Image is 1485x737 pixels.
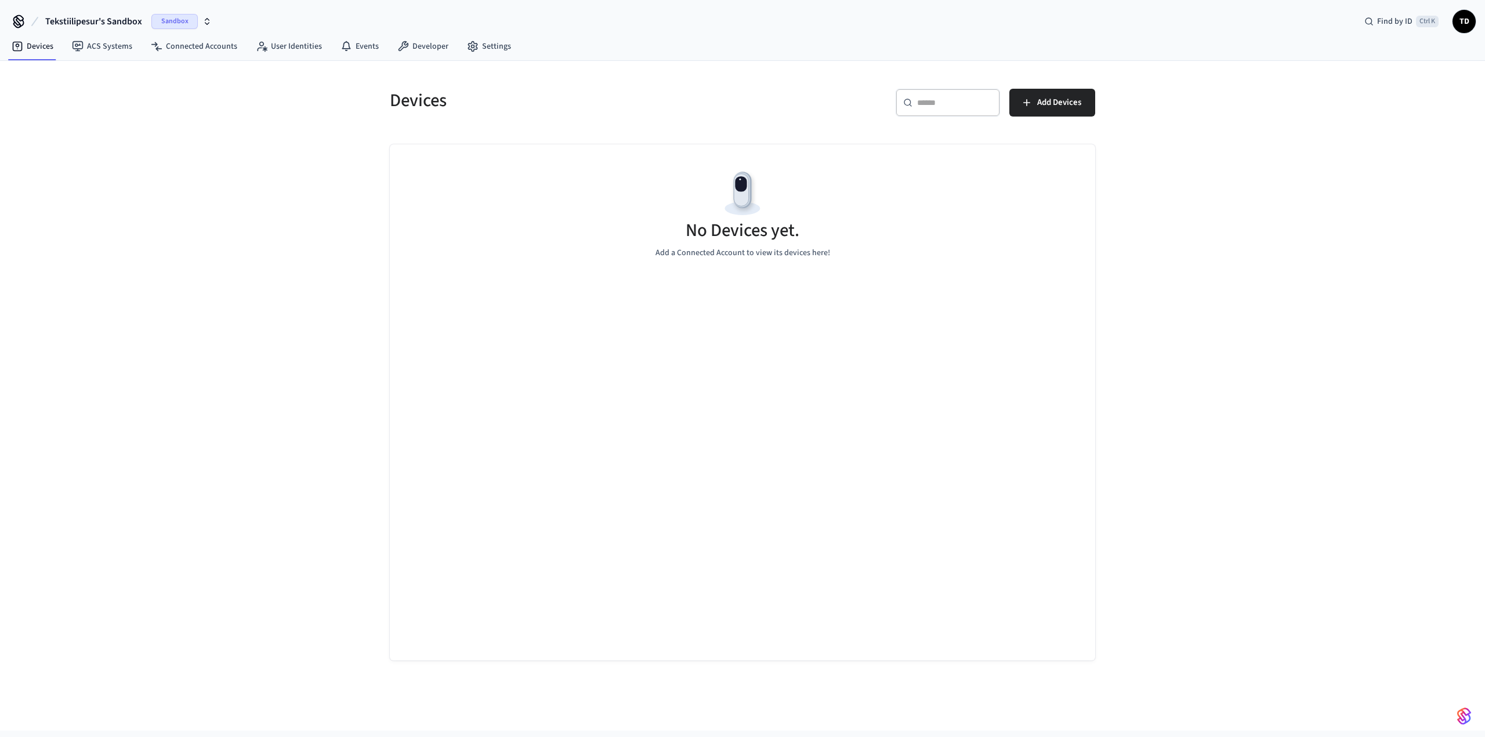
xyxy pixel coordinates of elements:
p: Add a Connected Account to view its devices here! [655,247,830,259]
h5: Devices [390,89,736,112]
a: Events [331,36,388,57]
a: Developer [388,36,458,57]
span: Add Devices [1037,95,1081,110]
a: Settings [458,36,520,57]
a: Devices [2,36,63,57]
a: ACS Systems [63,36,142,57]
img: Devices Empty State [716,168,769,220]
span: Ctrl K [1416,16,1439,27]
span: TD [1454,11,1475,32]
h5: No Devices yet. [686,219,799,242]
button: Add Devices [1009,89,1095,117]
span: Sandbox [151,14,198,29]
button: TD [1453,10,1476,33]
a: User Identities [247,36,331,57]
span: Find by ID [1377,16,1412,27]
a: Connected Accounts [142,36,247,57]
span: Tekstiilipesur's Sandbox [45,14,142,28]
img: SeamLogoGradient.69752ec5.svg [1457,707,1471,725]
div: Find by IDCtrl K [1355,11,1448,32]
